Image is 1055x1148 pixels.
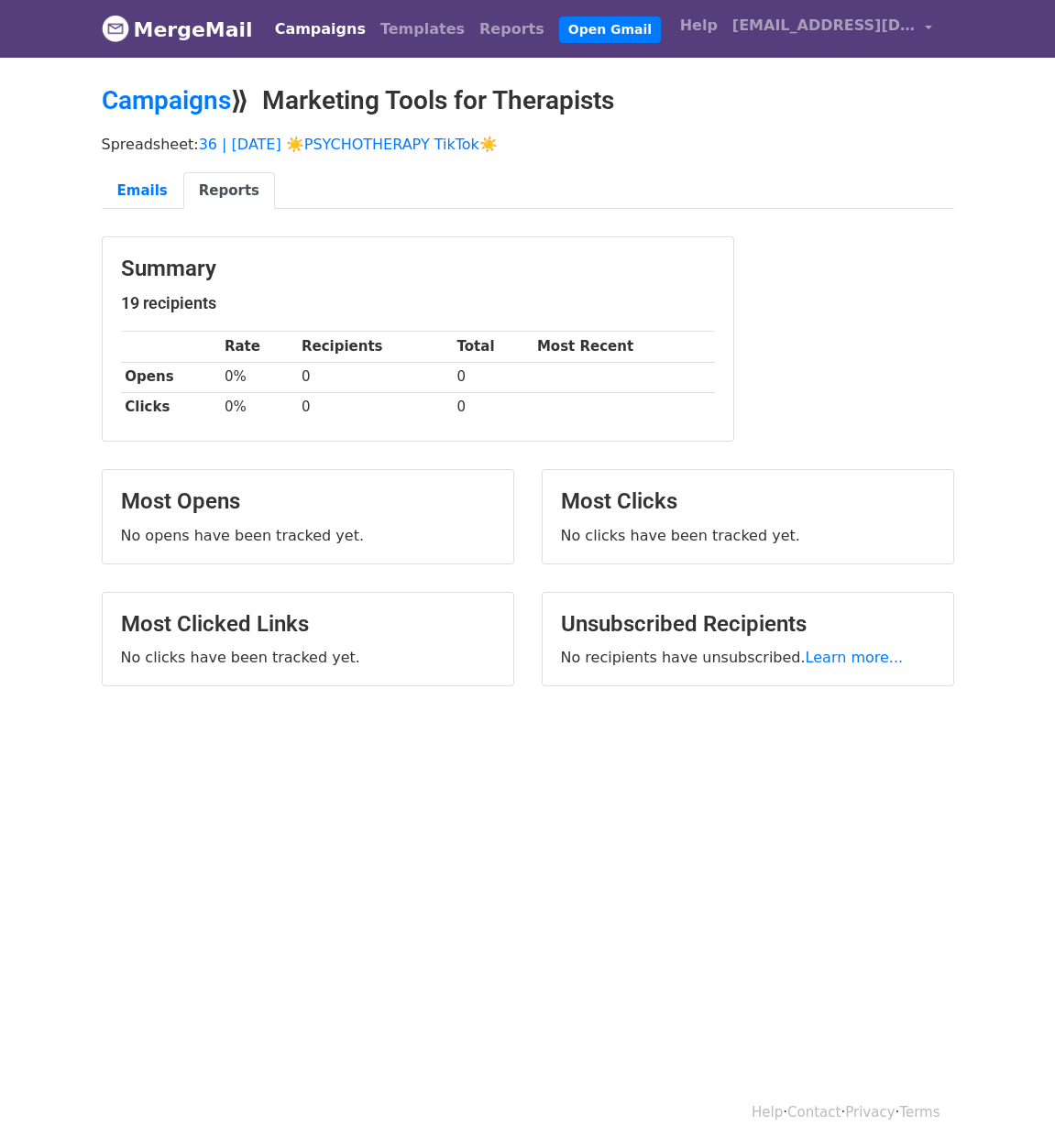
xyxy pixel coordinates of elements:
a: Privacy [845,1104,895,1121]
p: No clicks have been tracked yet. [561,526,935,545]
a: Reports [183,172,275,210]
span: [EMAIL_ADDRESS][DOMAIN_NAME] [732,15,916,37]
th: Opens [121,362,221,392]
a: Reports [472,11,552,48]
a: Help [673,7,725,44]
h5: 19 recipients [121,293,715,313]
a: [EMAIL_ADDRESS][DOMAIN_NAME] [725,7,940,50]
p: No recipients have unsubscribed. [561,648,935,667]
p: No clicks have been tracked yet. [121,648,495,667]
h3: Most Opens [121,488,495,515]
td: 0% [220,362,297,392]
td: 0 [297,362,453,392]
h3: Most Clicks [561,488,935,515]
a: Campaigns [102,85,231,115]
a: Emails [102,172,183,210]
p: Spreadsheet: [102,135,954,154]
h2: ⟫ Marketing Tools for Therapists [102,85,954,116]
th: Clicks [121,392,221,422]
h3: Unsubscribed Recipients [561,611,935,638]
th: Most Recent [533,332,714,362]
a: MergeMail [102,10,253,49]
a: Help [752,1104,783,1121]
th: Recipients [297,332,453,362]
iframe: Chat Widget [963,1060,1055,1148]
th: Rate [220,332,297,362]
img: MergeMail logo [102,15,129,42]
a: Campaigns [268,11,373,48]
td: 0 [297,392,453,422]
td: 0% [220,392,297,422]
a: Contact [787,1104,841,1121]
h3: Most Clicked Links [121,611,495,638]
p: No opens have been tracked yet. [121,526,495,545]
th: Total [453,332,533,362]
a: 36 | [DATE] ☀️PSYCHOTHERAPY TikTok☀️ [199,136,498,153]
a: Open Gmail [559,16,661,43]
a: Learn more... [806,649,904,666]
h3: Summary [121,256,715,282]
td: 0 [453,362,533,392]
a: Templates [373,11,472,48]
a: Terms [899,1104,940,1121]
td: 0 [453,392,533,422]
